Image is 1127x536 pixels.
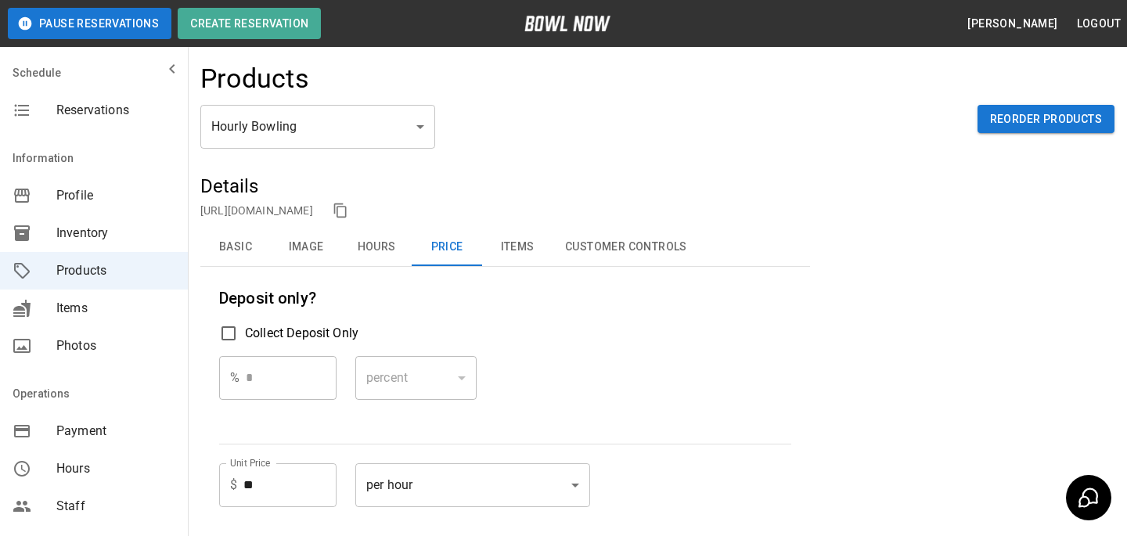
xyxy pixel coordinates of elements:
[56,261,175,280] span: Products
[553,228,700,266] button: Customer Controls
[200,63,309,95] h4: Products
[230,476,237,495] p: $
[200,204,313,217] a: [URL][DOMAIN_NAME]
[56,497,175,516] span: Staff
[524,16,610,31] img: logo
[412,228,482,266] button: Price
[200,174,810,199] h5: Details
[56,299,175,318] span: Items
[482,228,553,266] button: Items
[245,324,358,343] span: Collect Deposit Only
[271,228,341,266] button: Image
[355,356,477,400] div: percent
[56,101,175,120] span: Reservations
[978,105,1114,134] button: Reorder Products
[56,186,175,205] span: Profile
[961,9,1064,38] button: [PERSON_NAME]
[230,369,239,387] p: %
[200,228,271,266] button: Basic
[329,199,352,222] button: copy link
[56,422,175,441] span: Payment
[56,224,175,243] span: Inventory
[200,105,435,149] div: Hourly Bowling
[355,463,590,507] div: per hour
[200,228,810,266] div: basic tabs example
[56,459,175,478] span: Hours
[56,336,175,355] span: Photos
[178,8,321,39] button: Create Reservation
[8,8,171,39] button: Pause Reservations
[219,286,791,311] h6: Deposit only?
[1071,9,1127,38] button: Logout
[341,228,412,266] button: Hours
